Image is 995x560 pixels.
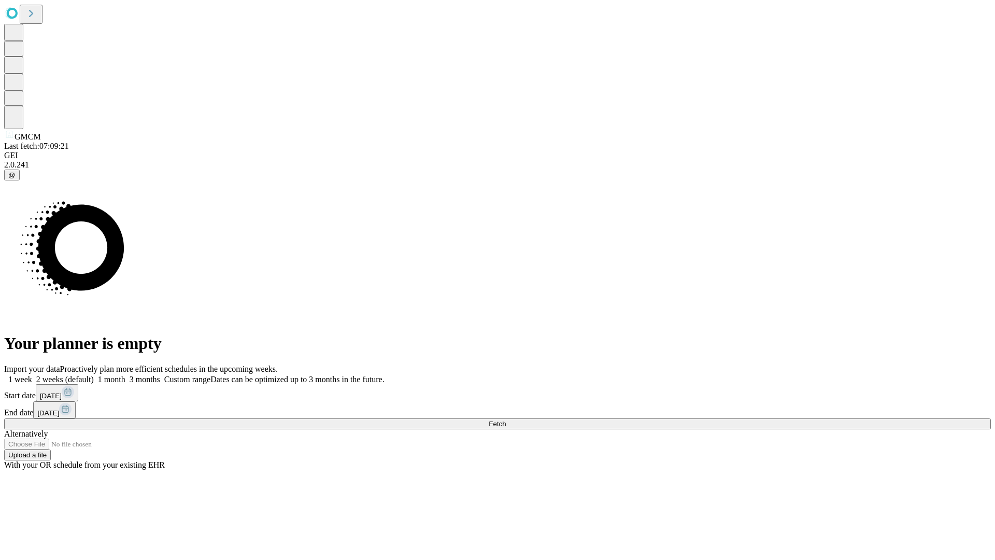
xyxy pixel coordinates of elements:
[4,334,991,353] h1: Your planner is empty
[36,384,78,401] button: [DATE]
[60,365,278,373] span: Proactively plan more efficient schedules in the upcoming weeks.
[4,450,51,460] button: Upload a file
[8,171,16,179] span: @
[4,418,991,429] button: Fetch
[4,142,69,150] span: Last fetch: 07:09:21
[98,375,125,384] span: 1 month
[15,132,41,141] span: GMCM
[33,401,76,418] button: [DATE]
[130,375,160,384] span: 3 months
[210,375,384,384] span: Dates can be optimized up to 3 months in the future.
[36,375,94,384] span: 2 weeks (default)
[4,460,165,469] span: With your OR schedule from your existing EHR
[164,375,210,384] span: Custom range
[4,160,991,170] div: 2.0.241
[4,365,60,373] span: Import your data
[4,151,991,160] div: GEI
[40,392,62,400] span: [DATE]
[489,420,506,428] span: Fetch
[4,384,991,401] div: Start date
[4,170,20,180] button: @
[4,429,48,438] span: Alternatively
[37,409,59,417] span: [DATE]
[8,375,32,384] span: 1 week
[4,401,991,418] div: End date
